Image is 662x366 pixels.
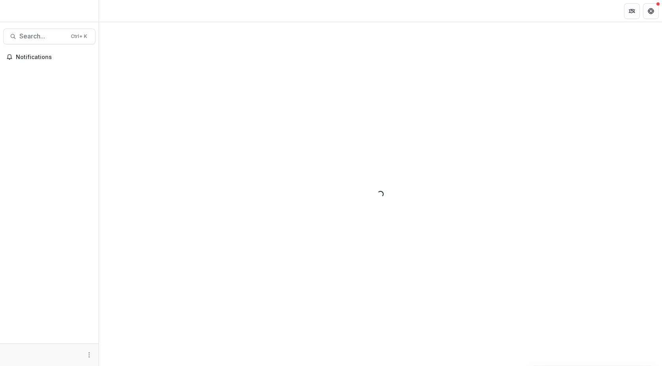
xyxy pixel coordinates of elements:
div: Ctrl + K [69,32,89,41]
button: Search... [3,29,95,44]
button: More [84,350,94,360]
span: Notifications [16,54,92,61]
button: Partners [624,3,640,19]
span: Search... [19,32,66,40]
button: Notifications [3,51,95,63]
button: Get Help [643,3,659,19]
